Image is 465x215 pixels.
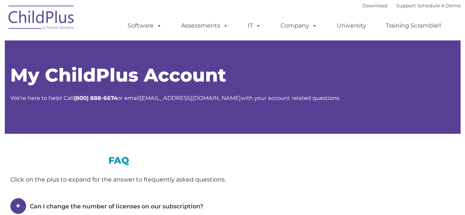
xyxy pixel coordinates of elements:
[417,3,461,8] a: Schedule A Demo
[10,174,227,185] div: Click on the plus to expand for the answer to frequently asked questions.
[120,18,169,33] a: Software
[10,64,226,86] span: My ChildPlus Account
[378,18,448,33] a: Training Scramble!!
[76,94,117,101] strong: 800) 888-6674
[5,0,78,37] img: ChildPlus by Procare Solutions
[240,18,268,33] a: IT
[10,94,340,101] span: We’re here to help! Call or email with your account related questions.
[30,203,203,210] span: Can I change the number of licenses on our subscription?
[140,94,241,101] a: [EMAIL_ADDRESS][DOMAIN_NAME]
[10,156,227,165] h3: FAQ
[362,3,461,8] font: |
[396,3,416,8] a: Support
[329,18,373,33] a: University
[273,18,325,33] a: Company
[74,94,76,101] strong: (
[362,3,387,8] a: Download
[174,18,236,33] a: Assessments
